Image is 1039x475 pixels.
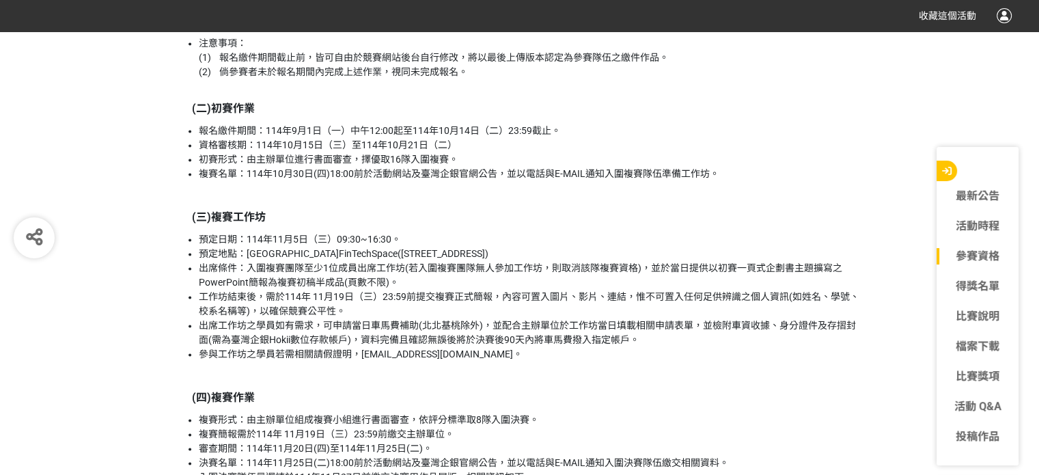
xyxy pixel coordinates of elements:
[199,318,861,347] li: 出席工作坊之學員如有需求，可申請當日車馬費補助(北北基桃除外)，並配合主辦單位於工作坊當日填載相關申請表單，並檢附車資收據、身分證件及存摺封面(需為臺灣企銀Hokii數位存款帳戶)，資料完備且確...
[192,102,255,115] strong: (二)初賽作業
[199,442,861,456] li: 審查期間：114年11月20日(四)至114年11月25日(二)。
[199,427,861,442] li: 複賽簡報需於114年 11月19日（三）23:59前繳交主辦單位。
[199,261,861,290] li: 出席條件：入圍複賽團隊至少1位成員出席工作坊(若入圍複賽團隊無人參加工作坊，則取消該隊複賽資格)，並於當日提供以初賽一頁式企劃書主題擴寫之PowerPoint簡報為複賽初稿半成品(頁數不限)。
[199,232,861,247] li: 預定日期：114年11月5日（三）09:30~16:30。
[937,218,1019,234] a: 活動時程
[937,308,1019,325] a: 比賽說明
[937,398,1019,415] a: 活動 Q&A
[199,124,861,138] li: 報名繳件期間：114年9月1日（一）中午12:00起至114年10月14日（二）23:59截止。
[199,413,861,427] li: 複賽形式：由主辦單位組成複賽小組進行書面審查，依評分標準取8隊入圍決賽。
[199,247,861,261] li: 預定地點：[GEOGRAPHIC_DATA]FinTechSpace([STREET_ADDRESS])
[192,391,255,404] strong: (四)複賽作業
[192,211,266,223] strong: (三)複賽工作坊
[199,138,861,152] li: 資格審核期：114年10月15日（三）至114年10月21日（二）
[199,347,861,362] li: 參與工作坊之學員若需相關請假證明，[EMAIL_ADDRESS][DOMAIN_NAME]。
[937,188,1019,204] a: 最新公告
[937,248,1019,264] a: 參賽資格
[919,10,976,21] span: 收藏這個活動
[937,368,1019,385] a: 比賽獎項
[199,36,861,79] li: 注意事項： (1) 報名繳件期間截止前，皆可自由於競賽網站後台自行修改，將以最後上傳版本認定為參賽隊伍之繳件作品。 (2) 倘參賽者未於報名期間內完成上述作業，視同未完成報名。
[199,152,861,167] li: 初賽形式：由主辦單位進行書面審查，擇優取16隊入圍複賽。
[199,167,861,181] li: 複賽名單：114年10月30日(四)18:00前於活動網站及臺灣企銀官網公告，並以電話與E-MAIL通知入圍複賽隊伍準備工作坊。
[937,338,1019,355] a: 檔案下載
[199,456,861,470] li: 決賽名單：114年11月25日(二)18:00前於活動網站及臺灣企銀官網公告，並以電話與E-MAIL通知入圍決賽隊伍繳交相關資料。
[937,278,1019,295] a: 得獎名單
[199,290,861,318] li: 工作坊結束後，需於114年 11月19日（三）23:59前提交複賽正式簡報，內容可置入圖片、影片、連結，惟不可置入任何足供辨識之個人資訊(如姓名、學號、校系名稱等)，以確保競賽公平性。
[937,429,1019,445] a: 投稿作品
